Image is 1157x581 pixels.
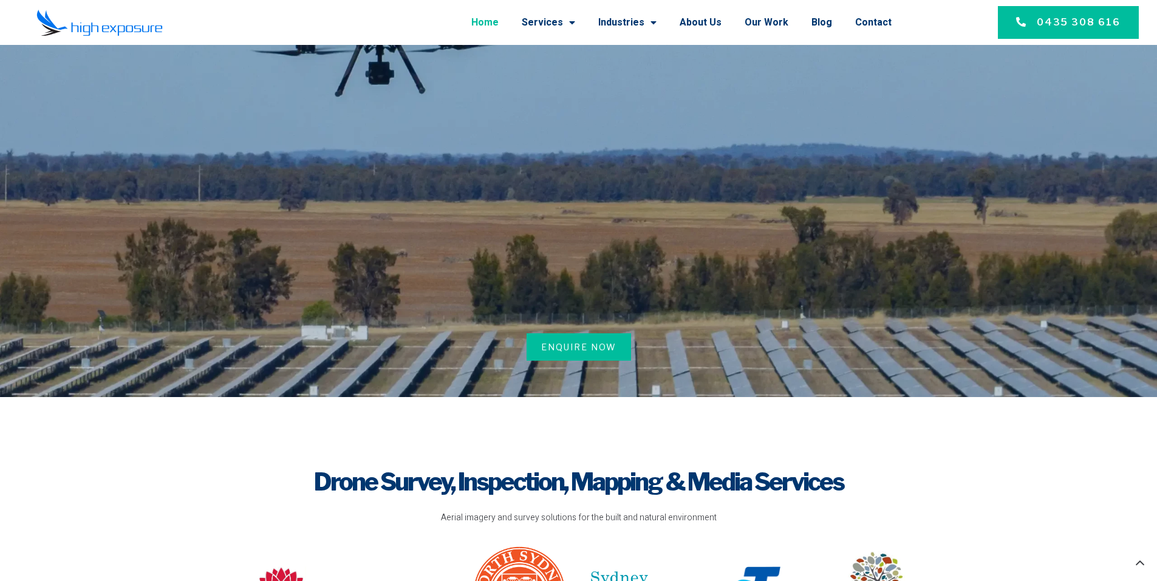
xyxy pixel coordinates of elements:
[36,9,163,36] img: Final-Logo copy
[745,7,788,38] a: Our Work
[541,341,616,353] span: Enquire Now
[598,7,657,38] a: Industries
[216,511,942,525] p: Aerial imagery and survey solutions for the built and natural environment
[680,7,722,38] a: About Us
[527,333,631,361] a: Enquire Now
[197,7,892,38] nav: Menu
[471,7,499,38] a: Home
[1037,15,1121,30] span: 0435 308 616
[522,7,575,38] a: Services
[811,7,832,38] a: Blog
[216,465,942,499] h1: Drone Survey, Inspection, Mapping & Media Services
[855,7,892,38] a: Contact
[998,6,1139,39] a: 0435 308 616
